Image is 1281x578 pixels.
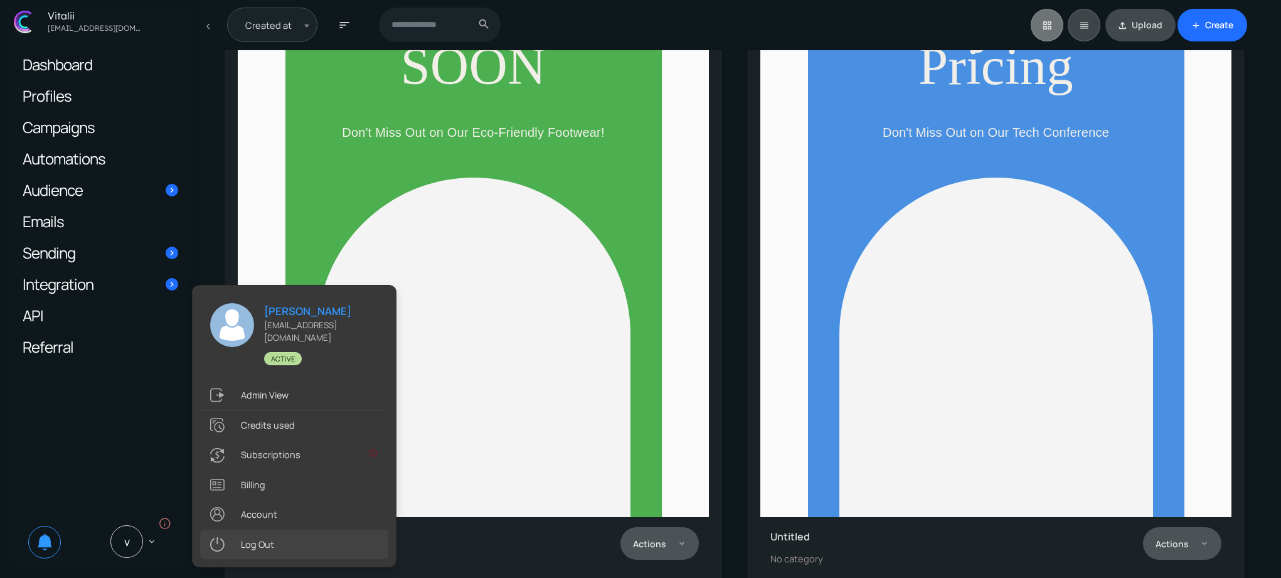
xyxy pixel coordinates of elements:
[48,173,424,188] p: Don't Miss Out on Our Tech Conference
[1079,19,1090,33] span: reorder
[1068,9,1100,41] a: reorder
[200,500,388,529] a: Account
[200,441,388,470] a: Subscriptions info
[1177,9,1247,42] a: addCreate
[10,206,191,237] a: Emails
[10,143,191,174] a: Automations
[23,89,72,102] span: Profiles
[338,19,351,31] span: sort
[335,8,354,43] button: sort
[10,237,191,268] a: Sending
[10,174,191,205] a: Audience
[48,50,424,136] h1: SALE ENDING SOON
[264,319,378,344] p: [EMAIL_ADDRESS][DOMAIN_NAME]
[200,530,388,559] a: Log Out
[10,300,191,331] a: API
[10,49,191,80] a: Dashboard
[264,352,302,365] span: Active
[158,516,172,530] i: info
[10,269,191,299] a: Integration
[23,215,64,228] span: Emails
[620,527,699,560] button: Actions
[23,246,75,259] span: Sending
[200,380,388,410] a: Admin View
[264,303,351,319] span: [PERSON_NAME]
[10,80,191,111] a: Profiles
[477,22,491,28] span: search
[369,449,378,458] i: info
[6,5,196,38] a: Vitalii [EMAIL_ADDRESS][DOMAIN_NAME]
[48,173,424,188] p: Don't Miss Out on Our Eco-Friendly Footwear!
[241,419,295,432] span: Credits used
[48,50,424,136] h1: Early Bird Pricing
[44,11,144,21] div: Vitalii
[1190,19,1201,33] span: add
[10,112,191,142] a: Campaigns
[98,516,172,567] a: V keyboard_arrow_down info
[110,525,143,558] span: V
[23,183,83,196] span: Audience
[1105,9,1175,41] a: file_uploadUpload
[44,21,144,33] div: vitalijgladkij@gmail.com
[23,309,43,322] span: API
[23,58,92,71] span: Dashboard
[1117,19,1128,33] span: file_upload
[23,152,105,165] span: Automations
[146,536,157,547] span: keyboard_arrow_down
[1143,527,1221,560] button: Actions
[10,331,191,362] a: Referral
[240,18,304,32] span: Created at
[227,8,317,43] span: Created at
[264,303,378,319] a: [PERSON_NAME]
[1031,9,1105,41] div: Basic example
[200,470,388,500] a: Billing
[393,437,414,459] div: Next item in carousel (2 of 3)
[200,410,388,440] a: Credits used
[48,166,424,448] img: Sustainable shoes story 1
[1031,9,1063,41] a: grid_view
[1042,19,1053,33] span: grid_view
[60,95,412,112] p: Don't miss out on our sustainable footwear collection. Limited stock available.
[23,340,73,353] span: Referral
[770,530,823,543] h6: Untitled
[23,120,95,134] span: Campaigns
[23,277,93,291] span: Integration
[770,552,823,565] span: No category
